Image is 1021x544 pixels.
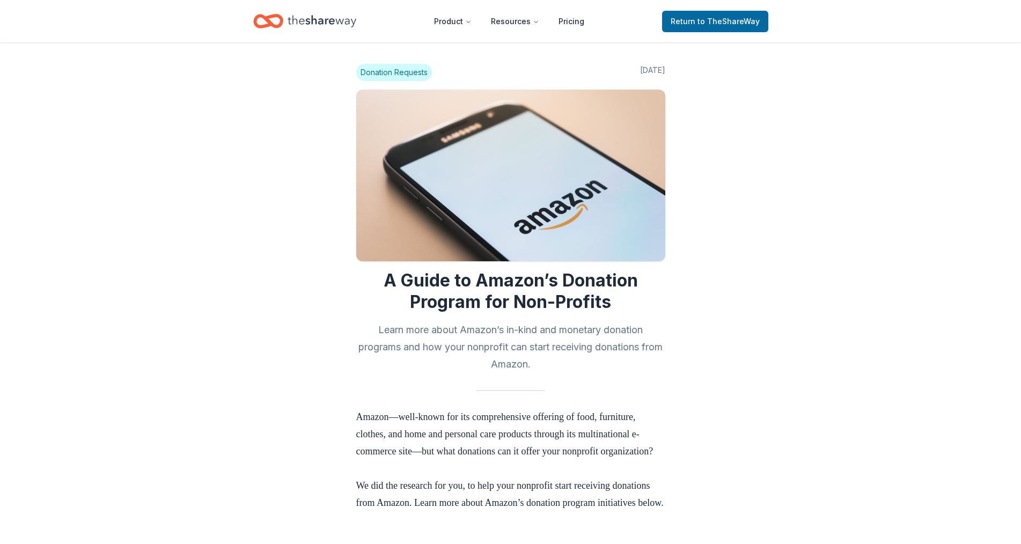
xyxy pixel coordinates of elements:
[640,64,665,81] span: [DATE]
[356,408,665,477] p: Amazon—well-known for its comprehensive offering of food, furniture, clothes, and home and person...
[697,17,760,26] span: to TheShareWay
[482,11,548,32] button: Resources
[425,9,593,34] nav: Main
[356,270,665,313] h1: A Guide to Amazon’s Donation Program for Non-Profits
[356,90,665,261] img: Image for A Guide to Amazon’s Donation Program for Non-Profits
[425,11,480,32] button: Product
[356,477,665,511] p: We did the research for you, to help your nonprofit start receiving donations from Amazon. Learn ...
[253,9,356,34] a: Home
[671,15,760,28] span: Return
[550,11,593,32] a: Pricing
[356,321,665,373] h2: Learn more about Amazon’s in-kind and monetary donation programs and how your nonprofit can start...
[356,64,432,81] span: Donation Requests
[662,11,768,32] a: Returnto TheShareWay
